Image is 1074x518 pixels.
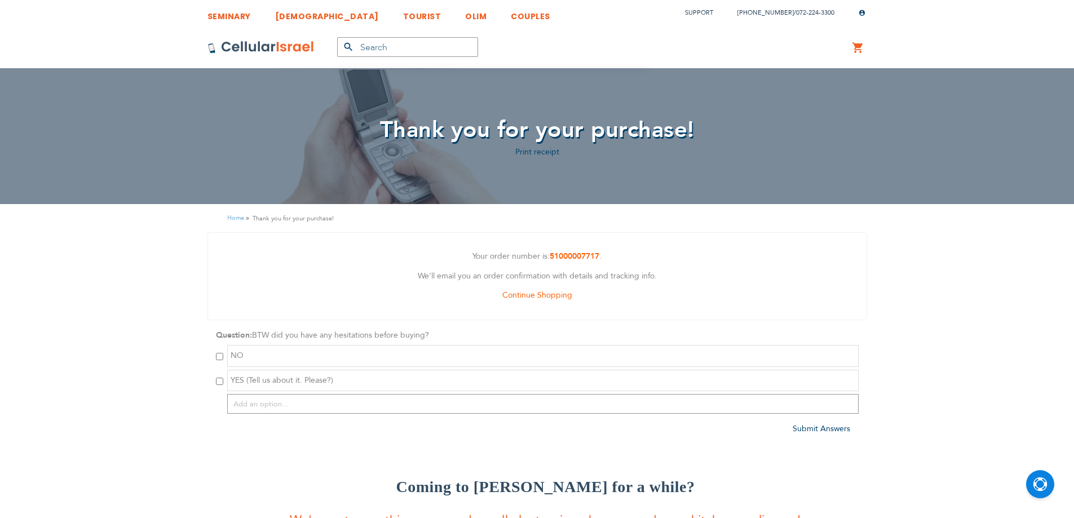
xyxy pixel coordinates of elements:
[216,250,858,264] p: Your order number is: .
[737,8,794,17] a: [PHONE_NUMBER]
[796,8,834,17] a: 072-224-3300
[216,330,252,340] strong: Question:
[726,5,834,21] li: /
[216,269,858,284] p: We'll email you an order confirmation with details and tracking info.
[685,8,713,17] a: Support
[253,213,334,224] strong: Thank you for your purchase!
[380,114,695,145] span: Thank you for your purchase!
[231,350,244,361] span: NO
[793,423,850,434] a: Submit Answers
[337,37,478,57] input: Search
[511,3,550,24] a: COUPLES
[227,394,859,414] input: Add an option...
[231,375,333,386] span: YES (Tell us about it. Please?)
[465,3,487,24] a: OLIM
[502,290,572,300] a: Continue Shopping
[403,3,441,24] a: TOURIST
[515,147,559,157] a: Print receipt
[275,3,379,24] a: [DEMOGRAPHIC_DATA]
[207,41,315,54] img: Cellular Israel Logo
[252,330,429,340] span: BTW did you have any hesitations before buying?
[207,3,251,24] a: SEMINARY
[216,476,876,498] h3: Coming to [PERSON_NAME] for a while?
[550,251,599,262] a: 51000007717
[227,214,244,222] a: Home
